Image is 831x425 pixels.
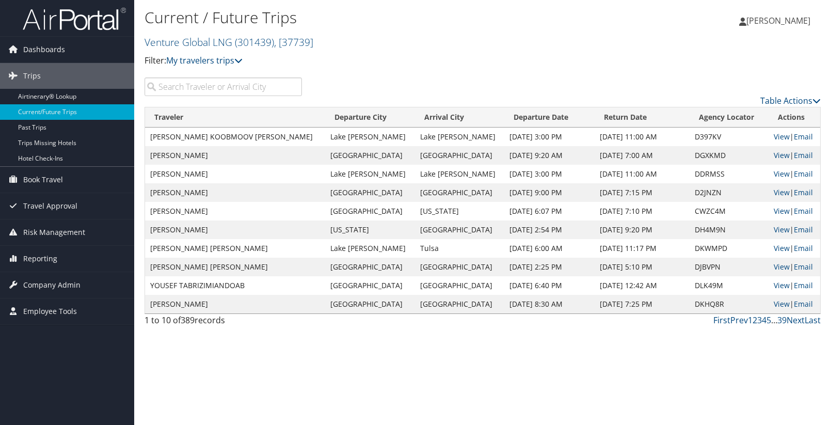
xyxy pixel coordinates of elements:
td: | [769,276,820,295]
span: 389 [181,314,195,326]
a: Email [794,243,813,253]
td: [DATE] 11:17 PM [595,239,690,258]
th: Return Date: activate to sort column ascending [595,107,690,128]
td: [DATE] 7:10 PM [595,202,690,221]
td: [DATE] 9:20 PM [595,221,690,239]
td: | [769,239,820,258]
a: 2 [753,314,757,326]
a: View [774,243,790,253]
span: Company Admin [23,272,81,298]
td: [PERSON_NAME] [145,202,325,221]
span: , [ 37739 ] [274,35,313,49]
p: Filter: [145,54,595,68]
td: [GEOGRAPHIC_DATA] [325,276,414,295]
td: | [769,128,820,146]
td: | [769,165,820,183]
td: [GEOGRAPHIC_DATA] [415,221,504,239]
td: [GEOGRAPHIC_DATA] [325,146,414,165]
td: [GEOGRAPHIC_DATA] [325,295,414,313]
span: ( 301439 ) [235,35,274,49]
span: Employee Tools [23,298,77,324]
a: [PERSON_NAME] [739,5,821,36]
a: View [774,206,790,216]
td: DJBVPN [690,258,769,276]
td: | [769,295,820,313]
td: [DATE] 9:20 AM [504,146,595,165]
td: [US_STATE] [415,202,504,221]
td: [PERSON_NAME] KOOBMOOV [PERSON_NAME] [145,128,325,146]
span: Trips [23,63,41,89]
td: [DATE] 11:00 AM [595,128,690,146]
span: Risk Management [23,219,85,245]
a: 1 [748,314,753,326]
th: Departure City: activate to sort column ascending [325,107,414,128]
td: YOUSEF TABRIZIMIANDOAB [145,276,325,295]
a: Prev [730,314,748,326]
td: D397KV [690,128,769,146]
h1: Current / Future Trips [145,7,595,28]
a: View [774,187,790,197]
a: View [774,169,790,179]
td: [PERSON_NAME] [145,165,325,183]
a: First [713,314,730,326]
td: | [769,221,820,239]
span: Book Travel [23,167,63,193]
a: Venture Global LNG [145,35,313,49]
td: Lake [PERSON_NAME] [415,128,504,146]
td: Lake [PERSON_NAME] [415,165,504,183]
td: [DATE] 6:00 AM [504,239,595,258]
td: DDRMSS [690,165,769,183]
a: Email [794,169,813,179]
a: View [774,262,790,272]
td: [PERSON_NAME] [PERSON_NAME] [145,258,325,276]
td: [DATE] 8:30 AM [504,295,595,313]
td: [DATE] 3:00 PM [504,128,595,146]
span: Reporting [23,246,57,272]
td: [GEOGRAPHIC_DATA] [415,276,504,295]
span: [PERSON_NAME] [746,15,810,26]
a: Email [794,262,813,272]
a: Email [794,150,813,160]
th: Agency Locator: activate to sort column ascending [690,107,769,128]
th: Traveler: activate to sort column ascending [145,107,325,128]
td: [GEOGRAPHIC_DATA] [415,183,504,202]
a: Last [805,314,821,326]
th: Departure Date: activate to sort column descending [504,107,595,128]
td: [PERSON_NAME] [145,221,325,239]
td: Lake [PERSON_NAME] [325,128,414,146]
span: … [771,314,777,326]
a: Next [787,314,805,326]
td: [US_STATE] [325,221,414,239]
a: Email [794,187,813,197]
td: D2JNZN [690,183,769,202]
td: Lake [PERSON_NAME] [325,239,414,258]
a: 3 [757,314,762,326]
td: | [769,183,820,202]
td: [GEOGRAPHIC_DATA] [325,183,414,202]
td: [DATE] 5:10 PM [595,258,690,276]
td: DKHQ8R [690,295,769,313]
a: 39 [777,314,787,326]
td: DKWMPD [690,239,769,258]
a: 5 [766,314,771,326]
a: Table Actions [760,95,821,106]
td: [DATE] 7:15 PM [595,183,690,202]
img: airportal-logo.png [23,7,126,31]
a: View [774,299,790,309]
td: | [769,146,820,165]
td: [GEOGRAPHIC_DATA] [325,202,414,221]
a: View [774,150,790,160]
a: Email [794,299,813,309]
a: 4 [762,314,766,326]
a: Email [794,280,813,290]
a: Email [794,206,813,216]
td: [DATE] 2:25 PM [504,258,595,276]
td: [DATE] 7:00 AM [595,146,690,165]
td: [DATE] 3:00 PM [504,165,595,183]
td: [DATE] 7:25 PM [595,295,690,313]
td: DH4M9N [690,221,769,239]
th: Actions [769,107,820,128]
th: Arrival City: activate to sort column ascending [415,107,504,128]
td: [PERSON_NAME] [145,183,325,202]
td: DLK49M [690,276,769,295]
